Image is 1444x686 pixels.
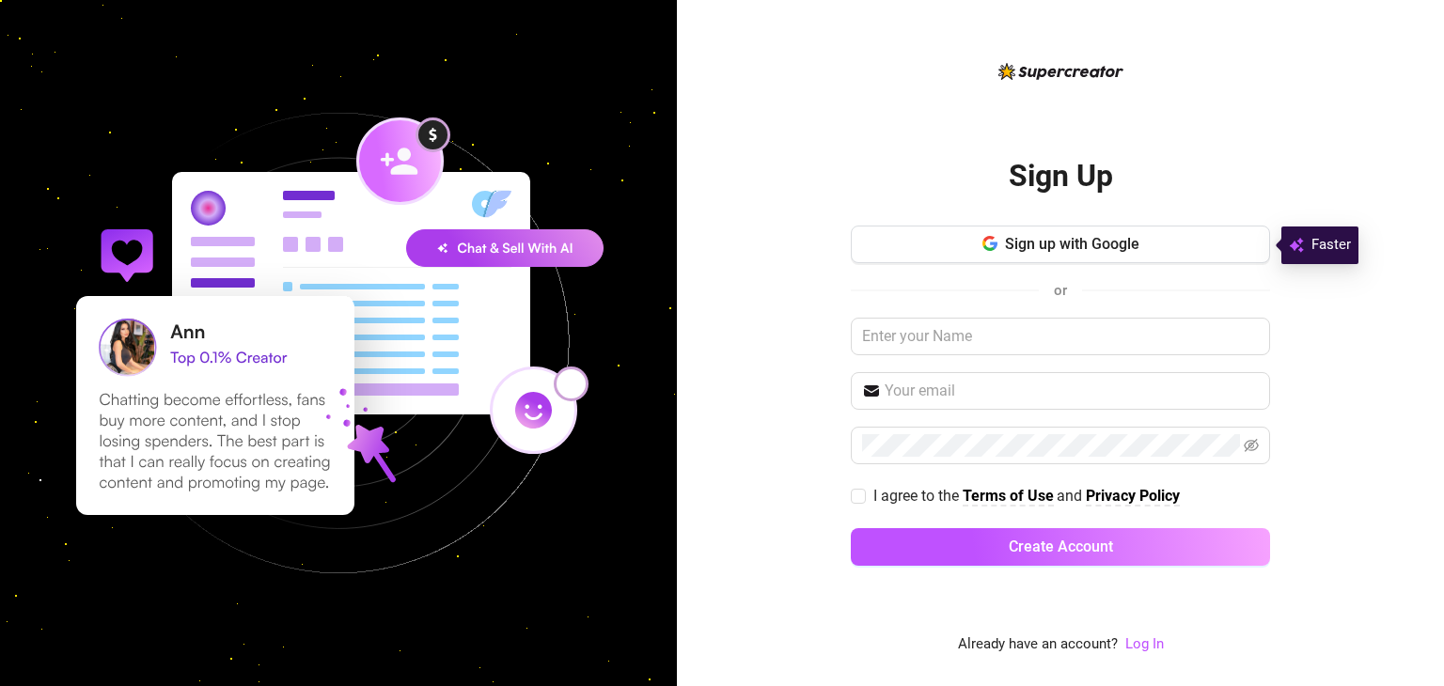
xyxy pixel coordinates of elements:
h2: Sign Up [1009,157,1113,195]
span: Faster [1311,234,1351,257]
input: Your email [885,380,1259,402]
a: Privacy Policy [1086,487,1180,507]
strong: Terms of Use [963,487,1054,505]
span: and [1057,487,1086,505]
a: Terms of Use [963,487,1054,507]
span: Already have an account? [958,633,1118,656]
input: Enter your Name [851,318,1270,355]
strong: Privacy Policy [1086,487,1180,505]
span: or [1054,282,1067,299]
img: signup-background-D0MIrEPF.svg [13,18,664,668]
span: eye-invisible [1244,438,1259,453]
span: Sign up with Google [1005,235,1139,253]
button: Sign up with Google [851,226,1270,263]
img: svg%3e [1289,234,1304,257]
button: Create Account [851,528,1270,566]
span: Create Account [1009,538,1113,555]
a: Log In [1125,635,1164,652]
a: Log In [1125,633,1164,656]
img: logo-BBDzfeDw.svg [998,63,1123,80]
span: I agree to the [873,487,963,505]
